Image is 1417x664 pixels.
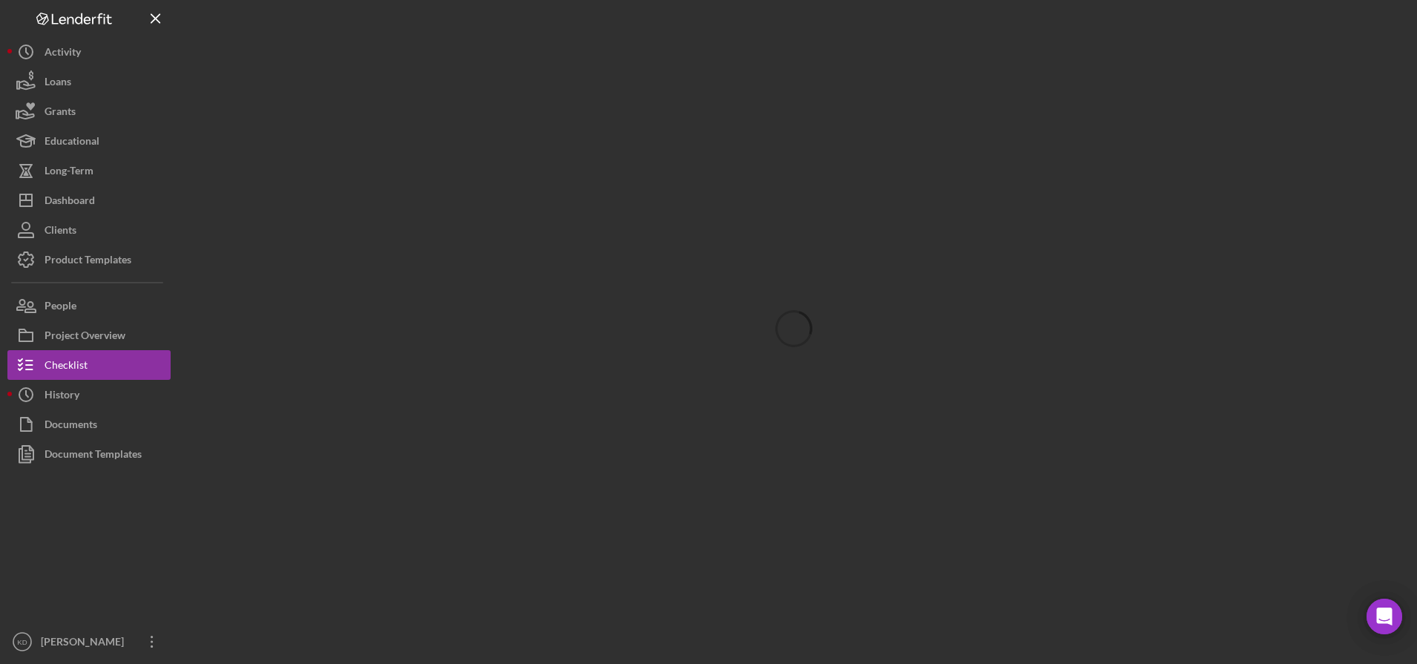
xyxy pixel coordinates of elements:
button: Documents [7,410,171,439]
div: Open Intercom Messenger [1367,599,1402,634]
div: Product Templates [45,245,131,278]
div: History [45,380,79,413]
div: Project Overview [45,321,125,354]
button: History [7,380,171,410]
div: Dashboard [45,185,95,219]
button: Grants [7,96,171,126]
button: People [7,291,171,321]
button: Clients [7,215,171,245]
button: Long-Term [7,156,171,185]
button: Loans [7,67,171,96]
div: [PERSON_NAME] [37,627,134,660]
div: Grants [45,96,76,130]
button: KD[PERSON_NAME] [7,627,171,657]
div: Clients [45,215,76,249]
button: Activity [7,37,171,67]
div: Long-Term [45,156,93,189]
button: Checklist [7,350,171,380]
div: Documents [45,410,97,443]
div: Educational [45,126,99,160]
div: Loans [45,67,71,100]
text: KD [17,638,27,646]
div: Activity [45,37,81,70]
div: Checklist [45,350,88,384]
button: Product Templates [7,245,171,275]
button: Dashboard [7,185,171,215]
button: Project Overview [7,321,171,350]
div: Document Templates [45,439,142,473]
button: Document Templates [7,439,171,469]
button: Educational [7,126,171,156]
div: People [45,291,76,324]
